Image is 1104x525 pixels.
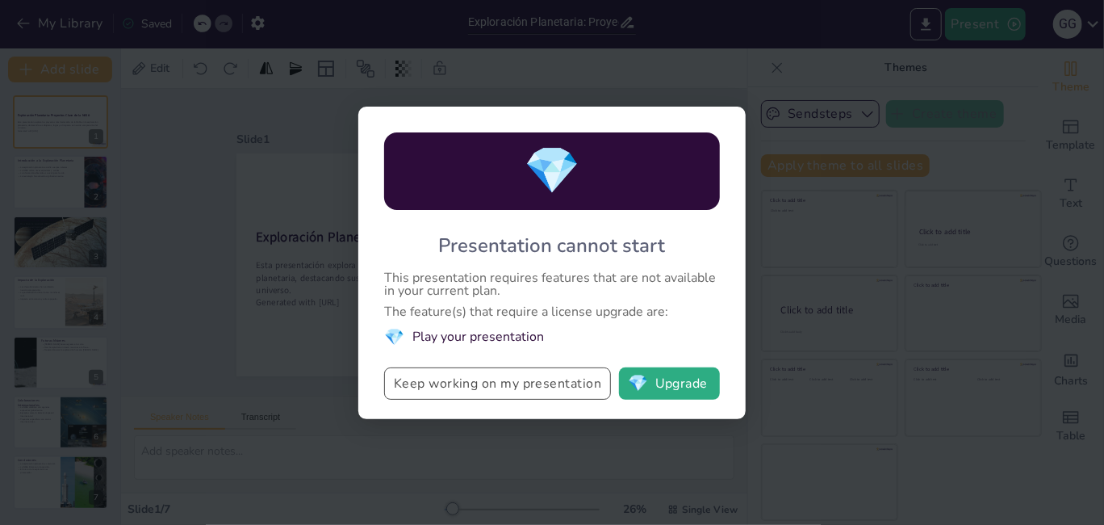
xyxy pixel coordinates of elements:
div: The feature(s) that require a license upgrade are: [384,305,720,318]
div: This presentation requires features that are not available in your current plan. [384,271,720,297]
span: diamond [384,326,404,348]
div: Presentation cannot start [439,233,666,258]
li: Play your presentation [384,326,720,348]
span: diamond [524,140,580,202]
span: diamond [628,376,648,392]
button: Keep working on my presentation [384,367,611,400]
button: diamondUpgrade [619,367,720,400]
